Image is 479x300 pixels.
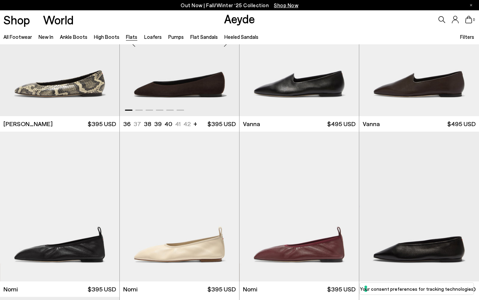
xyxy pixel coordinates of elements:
span: Vanna [243,120,260,128]
li: 39 [154,120,162,128]
img: Nomi Ruched Flats [239,132,359,281]
span: $395 USD [207,120,236,128]
a: Shop [3,14,30,26]
a: New In [39,34,53,40]
span: $395 USD [327,285,355,293]
label: Your consent preferences for tracking technologies [360,285,473,292]
a: Aeyde [224,11,255,26]
span: Nomi [243,285,257,293]
a: Vanna $495 USD [359,116,479,132]
span: Nomi [123,285,138,293]
span: $395 USD [207,285,236,293]
a: Nomi $395 USD [239,281,359,297]
a: 0 [465,16,472,23]
li: + [193,119,197,128]
a: Nomi $395 USD [120,281,239,297]
button: Your consent preferences for tracking technologies [360,283,473,295]
li: 40 [164,120,172,128]
span: Navigate to /collections/new-in [274,2,298,8]
ul: variant [123,120,189,128]
li: 38 [144,120,151,128]
a: High Boots [94,34,119,40]
img: Nomi Ruched Flats [120,132,239,281]
a: Ankle Boots [60,34,87,40]
a: Flats [126,34,137,40]
a: Loafers [144,34,162,40]
a: Pumps [168,34,184,40]
a: All Footwear [3,34,32,40]
span: $395 USD [88,120,116,128]
span: Vanna [363,120,380,128]
a: Heeled Sandals [224,34,258,40]
span: Nomi [3,285,18,293]
span: $395 USD [88,285,116,293]
span: Filters [460,34,474,40]
p: Out Now | Fall/Winter ‘25 Collection [181,1,298,10]
a: Flat Sandals [190,34,218,40]
span: $495 USD [327,120,355,128]
a: 36 37 38 39 40 41 42 + $395 USD [120,116,239,132]
span: $495 USD [447,120,476,128]
span: 0 [472,18,476,22]
a: World [43,14,74,26]
img: Betty Square-Toe Ballet Flats [359,132,479,281]
a: Betty $395 USD [359,281,479,297]
span: [PERSON_NAME] [3,120,53,128]
a: Vanna $495 USD [239,116,359,132]
li: 36 [123,120,131,128]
